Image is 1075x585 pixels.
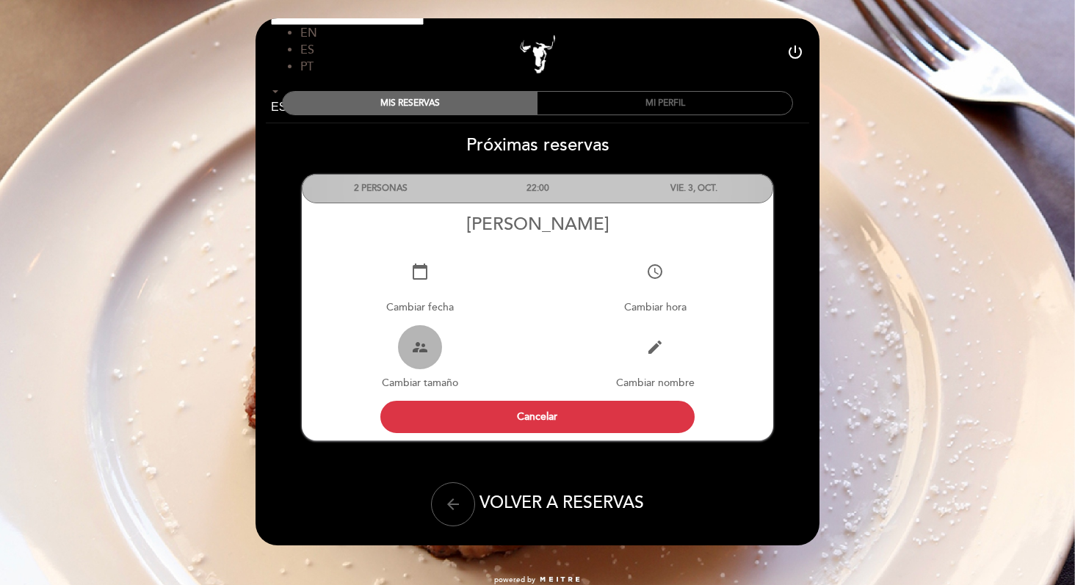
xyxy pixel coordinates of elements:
[411,263,429,280] i: calendar_today
[302,214,773,235] div: [PERSON_NAME]
[479,493,644,513] span: VOLVER A RESERVAS
[398,325,442,369] button: supervisor_account
[494,575,581,585] a: powered by
[303,175,459,202] div: 2 PERSONAS
[786,43,804,66] button: power_settings_new
[398,250,442,294] button: calendar_today
[537,92,792,115] div: MI PERFIL
[624,301,687,313] span: Cambiar hora
[539,576,581,584] img: MEITRE
[411,338,429,356] i: supervisor_account
[446,34,629,75] a: Campobravo - [GEOGRAPHIC_DATA]
[386,301,454,313] span: Cambiar fecha
[283,92,537,115] div: MIS RESERVAS
[786,43,804,61] i: power_settings_new
[300,26,317,40] span: EN
[646,263,664,280] i: access_time
[380,401,695,433] button: Cancelar
[444,495,462,513] i: arrow_back
[255,134,820,156] h2: Próximas reservas
[300,43,314,57] span: ES
[633,325,677,369] button: edit
[382,377,458,389] span: Cambiar tamaño
[633,250,677,294] button: access_time
[616,175,772,202] div: VIE. 3, OCT.
[300,59,314,74] span: PT
[459,175,615,202] div: 22:00
[494,575,535,585] span: powered by
[431,482,475,526] button: arrow_back
[616,377,695,389] span: Cambiar nombre
[646,338,664,356] i: edit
